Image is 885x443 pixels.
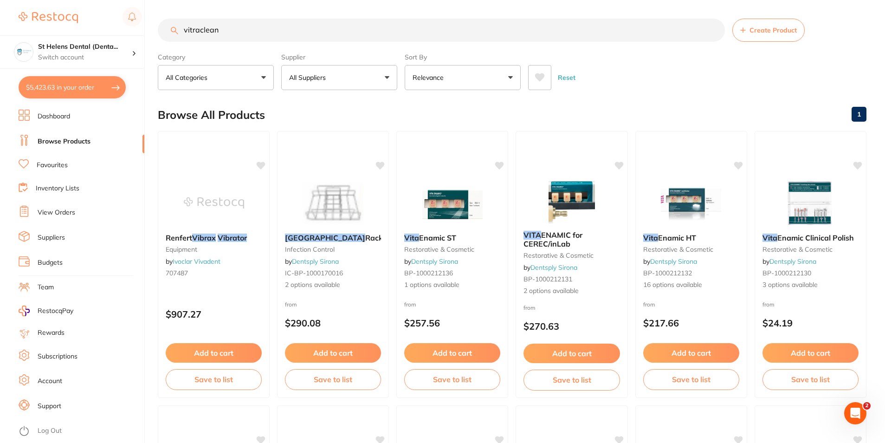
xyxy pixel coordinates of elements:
small: restorative & cosmetic [762,246,859,253]
span: Create Product [749,26,797,34]
label: Supplier [281,53,397,61]
h4: St Helens Dental (DentalTown 2) [38,42,132,52]
iframe: Intercom live chat [844,402,866,424]
p: $907.27 [166,309,262,319]
button: Save to list [404,369,500,390]
span: by [523,263,577,272]
p: $290.08 [285,318,381,328]
span: from [762,301,775,308]
button: Save to list [523,370,620,390]
button: Log Out [19,424,142,439]
span: Enamic HT [658,233,696,242]
span: Enamic ST [419,233,456,242]
button: Add to cart [166,343,262,363]
a: Account [38,377,62,386]
small: restorative & cosmetic [643,246,739,253]
a: Browse Products [38,137,90,146]
em: Vita [404,233,419,242]
p: $257.56 [404,318,500,328]
small: infection control [285,246,381,253]
span: from [285,301,297,308]
button: Add to cart [523,344,620,363]
em: Vibrator [218,233,247,242]
span: BP-1000212130 [762,269,811,277]
em: VITA [523,230,541,240]
span: by [762,257,816,266]
span: 16 options available [643,280,739,290]
img: Nitra Rack [303,180,363,226]
a: Dentsply Sirona [769,257,816,266]
small: restorative & cosmetic [404,246,500,253]
input: Search Products [158,19,725,42]
span: Rack [365,233,383,242]
span: BP-1000212132 [643,269,692,277]
span: 2 options available [285,280,381,290]
button: All Categories [158,65,274,90]
span: 3 options available [762,280,859,290]
a: Favourites [37,161,68,170]
a: Rewards [38,328,65,338]
p: Switch account [38,53,132,62]
a: Budgets [38,258,63,267]
button: Save to list [762,369,859,390]
small: restorative & cosmetic [523,252,620,259]
span: BP-1000212136 [404,269,453,277]
a: Restocq Logo [19,7,78,28]
img: Vita Enamic HT [661,180,721,226]
b: Nitra Rack [285,234,381,242]
span: from [523,304,536,311]
span: from [643,301,655,308]
b: Vita Enamic Clinical Polish [762,234,859,242]
button: Add to cart [643,343,739,363]
label: Sort By [405,53,521,61]
em: Vibrax [192,233,216,242]
span: 707487 [166,269,188,277]
a: 1 [852,105,866,124]
a: Dentsply Sirona [411,257,458,266]
span: by [404,257,458,266]
img: RestocqPay [19,306,30,316]
em: Vita [762,233,777,242]
span: RestocqPay [38,306,73,316]
a: Dentsply Sirona [650,257,697,266]
a: Subscriptions [38,352,78,361]
p: Relevance [413,73,447,82]
em: [GEOGRAPHIC_DATA] [285,233,365,242]
button: Reset [555,65,578,90]
span: by [166,257,220,266]
span: 2 [863,402,871,410]
a: Dentsply Sirona [292,257,339,266]
img: St Helens Dental (DentalTown 2) [14,43,33,61]
a: Suppliers [38,233,65,242]
a: Ivoclar Vivadent [173,257,220,266]
button: Save to list [285,369,381,390]
span: Renfert [166,233,192,242]
h2: Browse All Products [158,109,265,122]
b: Vita Enamic ST [404,234,500,242]
a: Support [38,402,61,411]
button: Add to cart [404,343,500,363]
span: 2 options available [523,287,620,296]
img: Restocq Logo [19,12,78,23]
button: Add to cart [762,343,859,363]
button: Create Product [732,19,805,42]
a: Dashboard [38,112,70,121]
p: $217.66 [643,318,739,328]
span: 1 options available [404,280,500,290]
button: Save to list [166,369,262,390]
button: Relevance [405,65,521,90]
a: Team [38,283,54,292]
img: Renfert Vibrax Vibrator [184,180,244,226]
img: Vita Enamic Clinical Polish [780,180,840,226]
b: VITA ENAMIC for CEREC/inLab [523,231,620,248]
em: Vita [643,233,658,242]
button: All Suppliers [281,65,397,90]
label: Category [158,53,274,61]
a: Dentsply Sirona [530,263,577,272]
span: by [643,257,697,266]
button: Save to list [643,369,739,390]
p: All Suppliers [289,73,329,82]
span: by [285,257,339,266]
span: Enamic Clinical Polish [777,233,854,242]
span: from [404,301,416,308]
